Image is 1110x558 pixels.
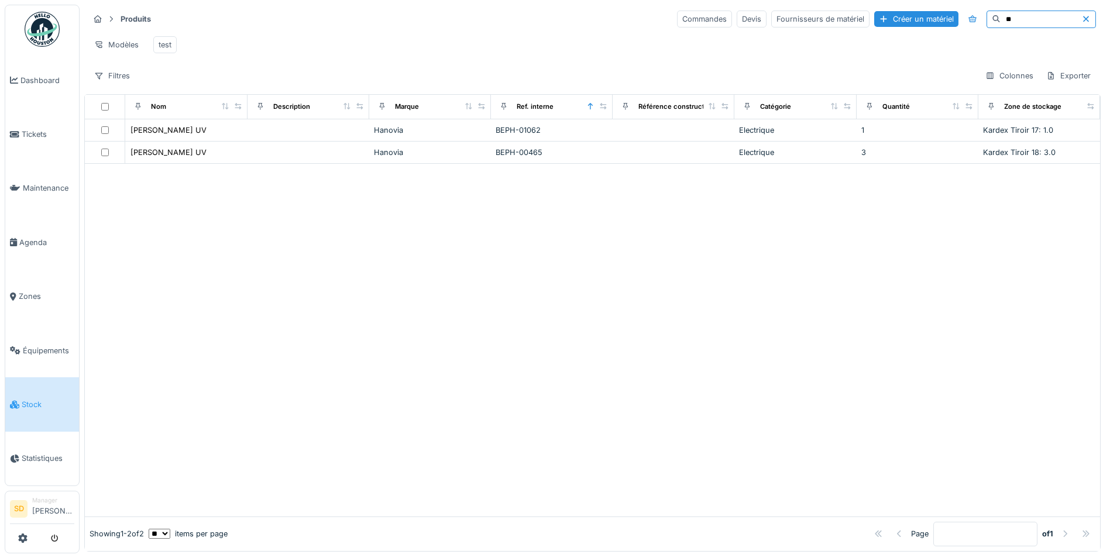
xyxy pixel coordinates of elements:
[5,377,79,431] a: Stock
[130,147,207,158] div: [PERSON_NAME] UV
[149,528,228,539] div: items per page
[874,11,958,27] div: Créer un matériel
[496,147,608,158] div: BEPH-00465
[374,125,486,136] div: Hanovia
[638,102,715,112] div: Référence constructeur
[771,11,870,27] div: Fournisseurs de matériel
[23,182,74,194] span: Maintenance
[151,102,166,112] div: Nom
[5,323,79,377] a: Équipements
[395,102,419,112] div: Marque
[861,147,974,158] div: 3
[882,102,910,112] div: Quantité
[374,147,486,158] div: Hanovia
[983,148,1056,157] span: Kardex Tiroir 18: 3.0
[739,125,851,136] div: Electrique
[980,67,1039,84] div: Colonnes
[19,291,74,302] span: Zones
[22,453,74,464] span: Statistiques
[5,107,79,161] a: Tickets
[5,432,79,485] a: Statistiques
[1041,67,1096,84] div: Exporter
[5,270,79,323] a: Zones
[739,147,851,158] div: Electrique
[25,12,60,47] img: Badge_color-CXgf-gQk.svg
[10,500,28,518] li: SD
[159,39,171,50] div: test
[737,11,767,27] div: Devis
[130,125,207,136] div: [PERSON_NAME] UV
[10,496,74,524] a: SD Manager[PERSON_NAME]
[5,53,79,107] a: Dashboard
[5,215,79,269] a: Agenda
[760,102,791,112] div: Catégorie
[22,129,74,140] span: Tickets
[496,125,608,136] div: BEPH-01062
[20,75,74,86] span: Dashboard
[32,496,74,521] li: [PERSON_NAME]
[861,125,974,136] div: 1
[116,13,156,25] strong: Produits
[89,36,144,53] div: Modèles
[983,126,1053,135] span: Kardex Tiroir 17: 1.0
[1042,528,1053,539] strong: of 1
[677,11,732,27] div: Commandes
[90,528,144,539] div: Showing 1 - 2 of 2
[517,102,554,112] div: Ref. interne
[89,67,135,84] div: Filtres
[273,102,310,112] div: Description
[911,528,929,539] div: Page
[1004,102,1061,112] div: Zone de stockage
[32,496,74,505] div: Manager
[19,237,74,248] span: Agenda
[23,345,74,356] span: Équipements
[5,161,79,215] a: Maintenance
[22,399,74,410] span: Stock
